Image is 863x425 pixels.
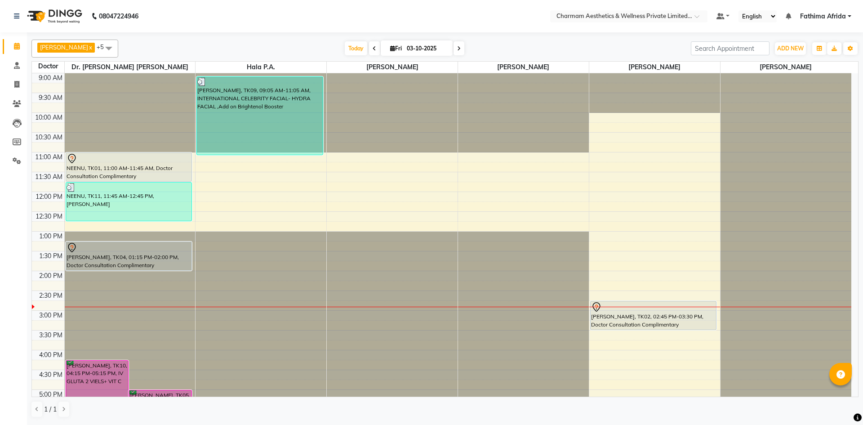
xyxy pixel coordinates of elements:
span: Today [345,41,367,55]
div: 11:00 AM [33,152,64,162]
div: NEENU, TK01, 11:00 AM-11:45 AM, Doctor Consultation Complimentary [66,153,192,181]
span: [PERSON_NAME] [327,62,458,73]
span: Dr. [PERSON_NAME] [PERSON_NAME] [65,62,196,73]
div: NEENU, TK11, 11:45 AM-12:45 PM, [PERSON_NAME] [66,183,192,221]
div: 4:00 PM [37,350,64,360]
b: 08047224946 [99,4,138,29]
span: [PERSON_NAME] [721,62,851,73]
input: 2025-10-03 [404,42,449,55]
input: Search Appointment [691,41,770,55]
div: 3:30 PM [37,331,64,340]
span: Hala P.A. [196,62,326,73]
div: 10:00 AM [33,113,64,122]
div: 12:00 PM [34,192,64,201]
div: 5:00 PM [37,390,64,399]
span: Fri [388,45,404,52]
div: 9:30 AM [37,93,64,103]
div: [PERSON_NAME], TK02, 02:45 PM-03:30 PM, Doctor Consultation Complimentary [591,301,716,330]
div: [PERSON_NAME], TK09, 09:05 AM-11:05 AM, INTERNATIONAL CELEBRITY FACIAL- HYDRA FACIAL ,Add on Brig... [197,77,323,155]
div: 12:30 PM [34,212,64,221]
div: 2:30 PM [37,291,64,300]
span: +5 [97,43,111,50]
div: 10:30 AM [33,133,64,142]
div: 11:30 AM [33,172,64,182]
div: 4:30 PM [37,370,64,380]
span: 1 / 1 [44,405,57,414]
span: Fathima Afrida [800,12,846,21]
div: 1:30 PM [37,251,64,261]
div: [PERSON_NAME], TK04, 01:15 PM-02:00 PM, Doctor Consultation Complimentary [66,242,192,270]
span: [PERSON_NAME] [40,44,88,51]
div: 3:00 PM [37,311,64,320]
div: [PERSON_NAME], TK10, 04:15 PM-05:15 PM, IV GLUTA 2 VIELS+ VIT C [66,361,129,399]
span: [PERSON_NAME] [589,62,720,73]
button: ADD NEW [775,42,806,55]
div: 1:00 PM [37,232,64,241]
a: x [88,44,92,51]
div: Doctor [32,62,64,71]
div: 9:00 AM [37,73,64,83]
span: [PERSON_NAME] [458,62,589,73]
img: logo [23,4,85,29]
div: [PERSON_NAME], TK05, 05:00 PM-05:45 PM, Doctor Consultation Complimentary [129,390,191,419]
span: ADD NEW [777,45,804,52]
div: 2:00 PM [37,271,64,281]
